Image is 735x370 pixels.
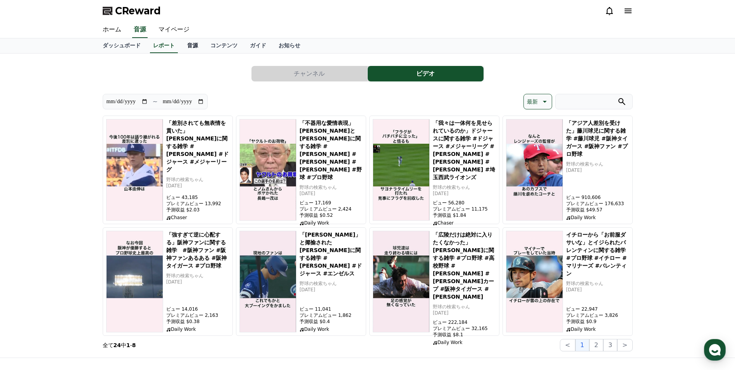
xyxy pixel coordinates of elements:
p: 予測収益 $1.84 [433,212,496,218]
button: 最新 [523,94,552,109]
p: [DATE] [566,167,629,173]
p: ~ [153,97,158,106]
p: 全て 中 - [103,341,136,349]
p: 野球の検索ちゃん [166,273,229,279]
p: [DATE] [300,287,363,293]
p: 野球の検索ちゃん [433,304,496,310]
img: 「広陵だけは絶対に入りたくなかった」新井貴浩に関する雑学 #プロ野球 #高校野球 #新井貴浩 #広島東洋カープ #阪神タイガース #金本知憲 [373,231,430,332]
h5: 「広陵だけは絶対に入りたくなかった」[PERSON_NAME]に関する雑学 #プロ野球 #高校野球 #[PERSON_NAME] #[PERSON_NAME]カープ #阪神タイガース #[PER... [433,231,496,301]
p: 最新 [527,96,538,107]
p: [DATE] [566,287,629,293]
p: Daily Work [300,326,363,332]
button: 「差別されても無表情を貫いた」山本由伸に関する雑学 #山本由伸 #ドジャース #メジャーリーグ 「差別されても無表情を貫いた」[PERSON_NAME]に関する雑学 #[PERSON_NAME]... [103,116,233,224]
button: 「広陵だけは絶対に入りたくなかった」新井貴浩に関する雑学 #プロ野球 #高校野球 #新井貴浩 #広島東洋カープ #阪神タイガース #金本知憲 「広陵だけは絶対に入りたくなかった」[PERSON_... [369,227,499,336]
button: チャンネル [251,66,367,81]
img: 「アジア人差別を受けた」藤川球児に関する雑学 #藤川球児 #阪神タイガース #阪神ファン #プロ野球 [506,119,563,221]
p: 予測収益 $2.03 [166,207,229,213]
a: マイページ [152,22,196,38]
button: 「強すぎて逆に心配する」阪神ファンに関する雑学 #阪神ファン #阪神ファンあるある #阪神タイガース #プロ野球 「強すぎて逆に心配する」阪神ファンに関する雑学 #阪神ファン #阪神ファンあるあ... [103,227,233,336]
a: ダッシュボード [96,38,147,53]
strong: 1 [126,342,130,348]
h5: 「強すぎて逆に心配する」阪神ファンに関する雑学 #阪神ファン #阪神ファンあるある #阪神タイガース #プロ野球 [166,231,229,270]
button: 「不器用な愛情表現」長嶋一茂と野村克也に関する雑学 #長嶋一茂 #長嶋茂雄 #野村克也 #野球 #プロ野球 「不器用な愛情表現」[PERSON_NAME]と[PERSON_NAME]に関する雑学... [236,116,366,224]
p: 野球の検索ちゃん [566,280,629,287]
strong: 8 [132,342,136,348]
h5: 「不器用な愛情表現」[PERSON_NAME]と[PERSON_NAME]に関する雑学 #[PERSON_NAME] #[PERSON_NAME] #[PERSON_NAME] #野球 #プロ野球 [300,119,363,181]
p: ビュー 43,185 [166,194,229,201]
p: プレミアムビュー 2,163 [166,312,229,318]
p: ビュー 910,606 [566,194,629,201]
span: Messages [64,258,87,264]
h5: 「我々は一体何を見せられているのか」ドジャースに関する雑学 #ドジャース #メジャーリーグ #[PERSON_NAME] #[PERSON_NAME] #[PERSON_NAME] #埼玉西武ラ... [433,119,496,181]
button: 「カネ谷翔平」と揶揄された大谷翔平に関する雑学 #大谷翔平 #ドジャース #エンゼルス 「[PERSON_NAME]」と揶揄された[PERSON_NAME]に関する雑学 #[PERSON_NAM... [236,227,366,336]
p: 野球の検索ちゃん [300,280,363,287]
button: 「我々は一体何を見せられているのか」ドジャースに関する雑学 #ドジャース #メジャーリーグ #山本由伸 #大谷翔平 #西口文也 #埼玉西武ライオンズ 「我々は一体何を見せられているのか」ドジャー... [369,116,499,224]
a: ホーム [96,22,127,38]
p: プレミアムビュー 11,175 [433,206,496,212]
p: ビュー 56,280 [433,200,496,206]
a: お知らせ [272,38,306,53]
button: 3 [603,339,617,351]
p: [DATE] [300,190,363,197]
button: 「アジア人差別を受けた」藤川球児に関する雑学 #藤川球児 #阪神タイガース #阪神ファン #プロ野球 「アジア人差別を受けた」藤川球児に関する雑学 #藤川球児 #阪神タイガース #阪神ファン #... [503,116,633,224]
p: 予測収益 $0.4 [300,318,363,325]
button: イチローから「お前服ダサいな」とイジられたバレンティンに関する雑学 #プロ野球 #イチロー #マリナーズ #バレンティン イチローから「お前服ダサいな」とイジられたバレンティンに関する雑学 #プ... [503,227,633,336]
a: レポート [150,38,178,53]
img: 「強すぎて逆に心配する」阪神ファンに関する雑学 #阪神ファン #阪神ファンあるある #阪神タイガース #プロ野球 [106,231,163,332]
p: Chaser [433,220,496,226]
p: Daily Work [566,214,629,221]
p: ビュー 17,169 [300,200,363,206]
p: ビュー 14,016 [166,306,229,312]
a: Messages [51,246,100,265]
p: 野球の検索ちゃん [166,176,229,183]
p: [DATE] [166,183,229,189]
p: ビュー 22,947 [566,306,629,312]
strong: 24 [114,342,121,348]
p: 野球の検索ちゃん [300,184,363,190]
button: ビデオ [368,66,484,81]
span: Settings [115,258,134,264]
h5: イチローから「お前服ダサいな」とイジられたバレンティンに関する雑学 #プロ野球 #イチロー #マリナーズ #バレンティン [566,231,629,277]
p: ビュー 11,041 [300,306,363,312]
img: 「我々は一体何を見せられているのか」ドジャースに関する雑学 #ドジャース #メジャーリーグ #山本由伸 #大谷翔平 #西口文也 #埼玉西武ライオンズ [373,119,430,221]
h5: 「[PERSON_NAME]」と揶揄された[PERSON_NAME]に関する雑学 #[PERSON_NAME] #ドジャース #エンゼルス [300,231,363,277]
a: ガイド [244,38,272,53]
p: プレミアムビュー 13,992 [166,201,229,207]
p: Daily Work [166,326,229,332]
p: プレミアムビュー 1,862 [300,312,363,318]
p: [DATE] [433,310,496,316]
p: プレミアムビュー 176,633 [566,201,629,207]
a: CReward [103,5,161,17]
a: 音源 [132,22,148,38]
button: 1 [575,339,589,351]
p: プレミアムビュー 2,424 [300,206,363,212]
img: 「差別されても無表情を貫いた」山本由伸に関する雑学 #山本由伸 #ドジャース #メジャーリーグ [106,119,163,221]
p: 予測収益 $0.9 [566,318,629,325]
span: Home [20,258,33,264]
img: 「カネ谷翔平」と揶揄された大谷翔平に関する雑学 #大谷翔平 #ドジャース #エンゼルス [239,231,296,332]
img: イチローから「お前服ダサいな」とイジられたバレンティンに関する雑学 #プロ野球 #イチロー #マリナーズ #バレンティン [506,231,563,332]
h5: 「差別されても無表情を貫いた」[PERSON_NAME]に関する雑学 #[PERSON_NAME] #ドジャース #メジャーリーグ [166,119,229,173]
a: Settings [100,246,149,265]
p: Daily Work [566,326,629,332]
p: 予測収益 $8.1 [433,332,496,338]
p: プレミアムビュー 3,826 [566,312,629,318]
p: Daily Work [433,339,496,346]
button: < [560,339,575,351]
p: 野球の検索ちゃん [433,184,496,190]
button: 2 [589,339,603,351]
p: [DATE] [433,190,496,197]
p: [DATE] [166,279,229,285]
img: 「不器用な愛情表現」長嶋一茂と野村克也に関する雑学 #長嶋一茂 #長嶋茂雄 #野村克也 #野球 #プロ野球 [239,119,296,221]
h5: 「アジア人差別を受けた」藤川球児に関する雑学 #藤川球児 #阪神タイガース #阪神ファン #プロ野球 [566,119,629,158]
a: チャンネル [251,66,368,81]
p: 予測収益 $0.52 [300,212,363,218]
p: プレミアムビュー 32,165 [433,325,496,332]
a: 音源 [181,38,204,53]
p: Daily Work [300,220,363,226]
p: ビュー 222,184 [433,319,496,325]
p: 予測収益 $0.38 [166,318,229,325]
a: コンテンツ [204,38,244,53]
p: Chaser [166,214,229,221]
